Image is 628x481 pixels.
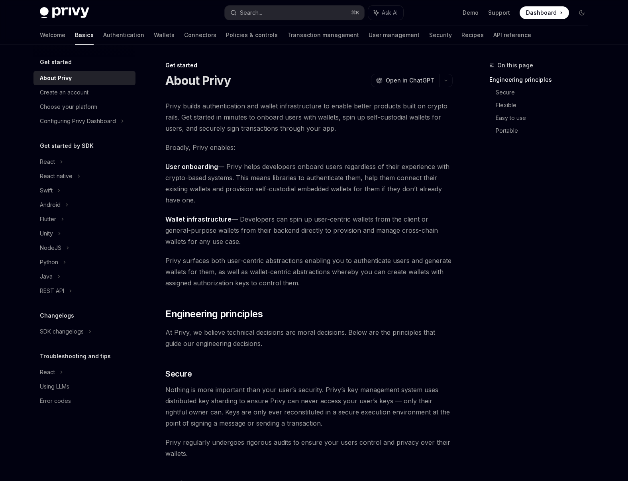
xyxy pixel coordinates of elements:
h5: Get started by SDK [40,141,94,151]
span: — Privy helps developers onboard users regardless of their experience with crypto-based systems. ... [165,161,453,206]
div: About Privy [40,73,72,83]
a: User management [369,26,420,45]
a: API reference [493,26,531,45]
div: Search... [240,8,262,18]
div: React [40,157,55,167]
strong: User onboarding [165,163,218,171]
div: NodeJS [40,243,61,253]
a: Demo [463,9,479,17]
div: Java [40,272,53,281]
h5: Troubleshooting and tips [40,351,111,361]
a: Secure [496,86,595,99]
a: Connectors [184,26,216,45]
div: React native [40,171,73,181]
div: Unity [40,229,53,238]
a: Welcome [40,26,65,45]
a: Authentication [103,26,144,45]
button: Ask AI [368,6,403,20]
div: Get started [165,61,453,69]
a: Basics [75,26,94,45]
a: Policies & controls [226,26,278,45]
a: Transaction management [287,26,359,45]
strong: Wallet infrastructure [165,215,232,223]
a: Flexible [496,99,595,112]
a: Security [429,26,452,45]
h5: Changelogs [40,311,74,320]
div: Python [40,257,58,267]
img: dark logo [40,7,89,18]
a: Engineering principles [489,73,595,86]
span: Secure [165,368,192,379]
a: Create an account [33,85,135,100]
a: Using LLMs [33,379,135,394]
div: Choose your platform [40,102,97,112]
a: Choose your platform [33,100,135,114]
h1: About Privy [165,73,231,88]
a: Dashboard [520,6,569,19]
a: Easy to use [496,112,595,124]
div: Swift [40,186,53,195]
span: Privy surfaces both user-centric abstractions enabling you to authenticate users and generate wal... [165,255,453,289]
div: Create an account [40,88,88,97]
div: Configuring Privy Dashboard [40,116,116,126]
span: — Developers can spin up user-centric wallets from the client or general-purpose wallets from the... [165,214,453,247]
div: Flutter [40,214,56,224]
span: On this page [497,61,533,70]
div: React [40,367,55,377]
a: About Privy [33,71,135,85]
span: Nothing is more important than your user’s security. Privy’s key management system uses distribut... [165,384,453,429]
span: ⌘ K [351,10,359,16]
button: Open in ChatGPT [371,74,439,87]
h5: Get started [40,57,72,67]
button: Toggle dark mode [575,6,588,19]
div: REST API [40,286,64,296]
div: Using LLMs [40,382,69,391]
span: Engineering principles [165,308,263,320]
a: Support [488,9,510,17]
span: Ask AI [382,9,398,17]
span: Privy regularly undergoes rigorous audits to ensure your users control and privacy over their wal... [165,437,453,459]
div: SDK changelogs [40,327,84,336]
span: Broadly, Privy enables: [165,142,453,153]
a: Error codes [33,394,135,408]
a: Portable [496,124,595,137]
a: Wallets [154,26,175,45]
span: At Privy, we believe technical decisions are moral decisions. Below are the principles that guide... [165,327,453,349]
span: Dashboard [526,9,557,17]
a: Recipes [461,26,484,45]
div: Error codes [40,396,71,406]
button: Search...⌘K [225,6,364,20]
span: Open in ChatGPT [386,77,434,84]
span: Privy builds authentication and wallet infrastructure to enable better products built on crypto r... [165,100,453,134]
div: Android [40,200,61,210]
